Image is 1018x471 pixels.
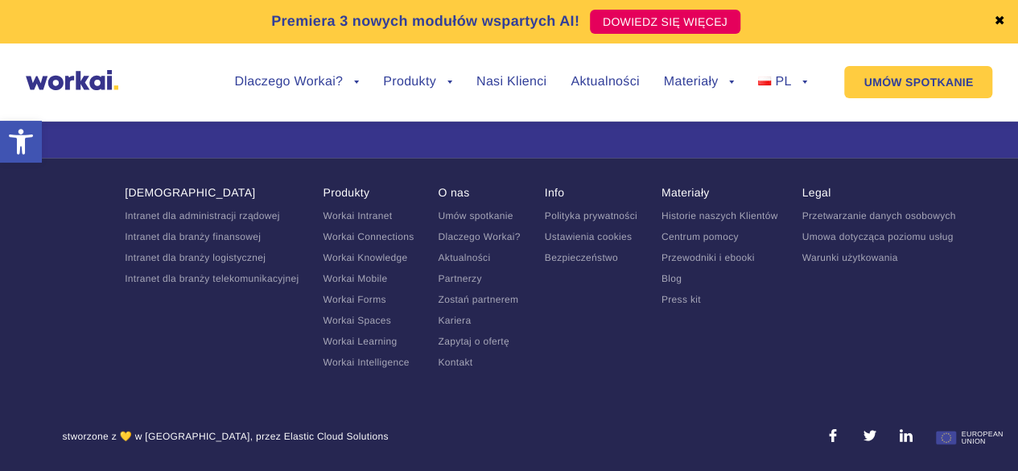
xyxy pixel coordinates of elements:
[271,10,579,32] p: Premiera 3 nowych modułów wspartych AI!
[125,186,255,199] a: [DEMOGRAPHIC_DATA]
[323,294,385,305] a: Workai Forms
[125,210,280,221] a: Intranet dla administracji rządowej
[664,76,735,89] a: Materiały
[383,76,452,89] a: Produkty
[545,186,565,199] a: Info
[661,231,739,242] a: Centrum pomocy
[438,252,490,263] a: Aktualności
[323,315,391,326] a: Workai Spaces
[438,186,469,199] a: O nas
[661,186,710,199] a: Materiały
[438,315,471,326] a: Kariera
[323,252,407,263] a: Workai Knowledge
[802,231,953,242] a: Umowa dotycząca poziomu usług
[234,76,359,89] a: Dlaczego Workai?
[661,252,755,263] a: Przewodniki i ebooki
[571,76,639,89] a: Aktualności
[844,66,992,98] a: UMÓW SPOTKANIE
[775,75,791,89] span: PL
[438,336,509,347] a: Zapytaj o ofertę
[545,210,637,221] a: Polityka prywatności
[438,273,481,284] a: Partnerzy
[438,294,518,305] a: Zostań partnerem
[125,273,299,284] a: Intranet dla branży telekomunikacyjnej
[323,273,387,284] a: Workai Mobile
[590,10,740,34] a: DOWIEDZ SIĘ WIĘCEJ
[802,252,897,263] a: Warunki użytkowania
[802,210,955,221] a: Przetwarzanie danych osobowych
[323,186,369,199] a: Produkty
[476,76,546,89] a: Nasi Klienci
[438,210,513,221] a: Umów spotkanie
[802,186,830,199] a: Legal
[8,333,443,463] iframe: Popup CTA
[545,252,618,263] a: Bezpieczeństwo
[438,357,472,368] a: Kontakt
[661,210,778,221] a: Historie naszych Klientów
[994,15,1005,28] a: ✖
[125,231,261,242] a: Intranet dla branży finansowej
[438,231,520,242] a: Dlaczego Workai?
[545,231,632,242] a: Ustawienia cookies
[125,252,266,263] a: Intranet dla branży logistycznej
[661,273,682,284] a: Blog
[323,210,392,221] a: Workai Intranet
[323,231,414,242] a: Workai Connections
[661,294,701,305] a: Press kit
